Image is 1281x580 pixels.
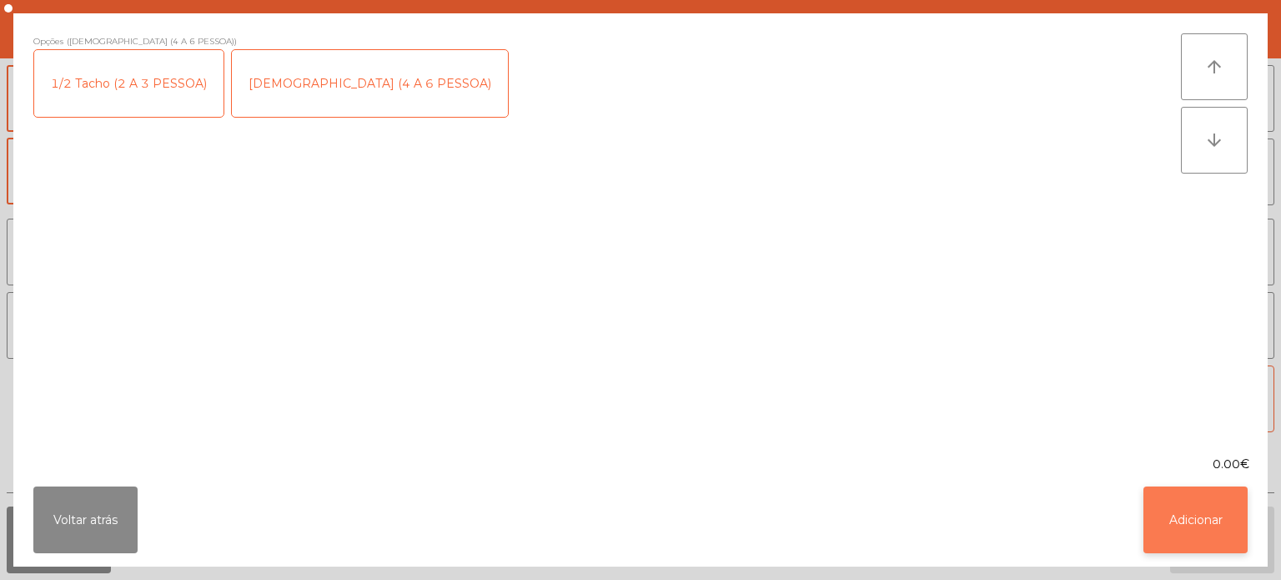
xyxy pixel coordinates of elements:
[1181,107,1248,174] button: arrow_downward
[1204,57,1224,77] i: arrow_upward
[67,33,237,49] span: ([DEMOGRAPHIC_DATA] (4 A 6 PESSOA))
[34,50,224,117] div: 1/2 Tacho (2 A 3 PESSOA)
[13,456,1268,473] div: 0.00€
[232,50,508,117] div: [DEMOGRAPHIC_DATA] (4 A 6 PESSOA)
[1204,130,1224,150] i: arrow_downward
[33,33,63,49] span: Opções
[1143,487,1248,553] button: Adicionar
[33,487,138,553] button: Voltar atrás
[1181,33,1248,100] button: arrow_upward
